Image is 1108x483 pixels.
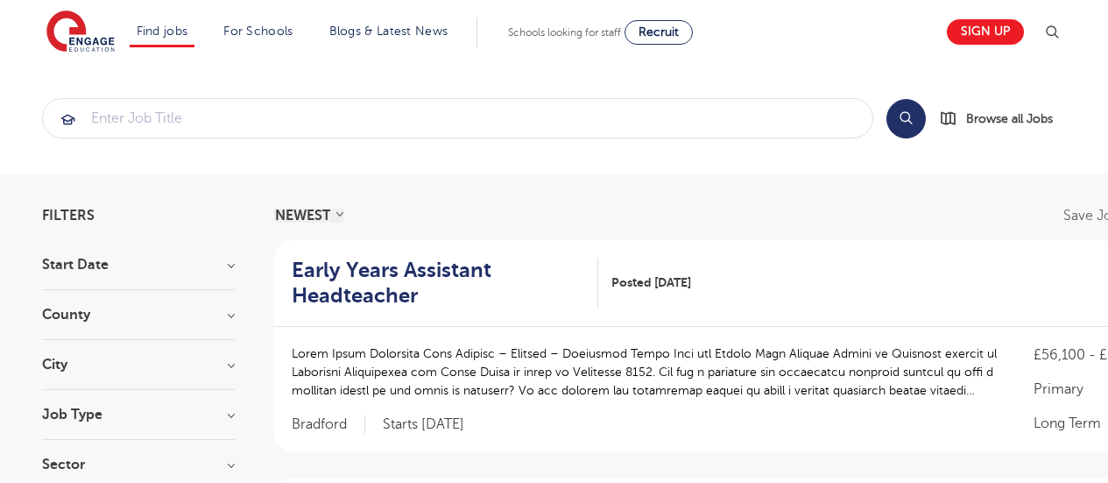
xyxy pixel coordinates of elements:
a: Find jobs [137,25,188,38]
h3: County [42,308,235,322]
a: For Schools [223,25,293,38]
input: Submit [43,99,872,138]
a: Blogs & Latest News [329,25,448,38]
span: Bradford [292,416,365,434]
h3: Sector [42,458,235,472]
h3: Job Type [42,408,235,422]
h2: Early Years Assistant Headteacher [292,258,584,309]
span: Filters [42,209,95,223]
h3: City [42,358,235,372]
p: Starts [DATE] [383,416,464,434]
span: Schools looking for staff [508,26,621,39]
a: Sign up [947,19,1024,45]
span: Browse all Jobs [966,109,1053,129]
a: Browse all Jobs [940,109,1067,129]
button: Search [886,99,926,139]
div: Submit [42,98,873,139]
a: Recruit [625,20,693,45]
span: Posted [DATE] [611,273,691,292]
img: Engage Education [46,11,115,54]
span: Recruit [639,25,679,39]
a: Early Years Assistant Headteacher [292,258,598,309]
p: Lorem Ipsum Dolorsita Cons Adipisc – Elitsed – Doeiusmod Tempo Inci utl Etdolo Magn Aliquae Admin... [292,344,999,400]
h3: Start Date [42,258,235,272]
